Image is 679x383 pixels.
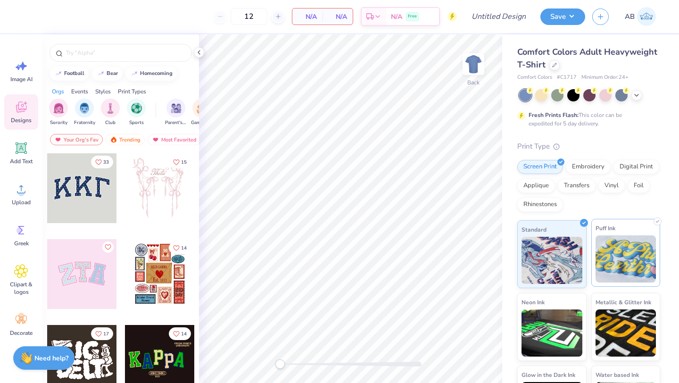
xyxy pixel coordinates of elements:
[517,198,563,212] div: Rhinestones
[596,297,651,307] span: Metallic & Glitter Ink
[181,246,187,250] span: 14
[197,103,207,114] img: Game Day Image
[522,237,582,284] img: Standard
[165,99,187,126] div: filter for Parent's Weekend
[408,13,417,20] span: Free
[328,12,347,22] span: N/A
[181,332,187,336] span: 14
[65,48,186,58] input: Try "Alpha"
[171,103,182,114] img: Parent's Weekend Image
[103,160,109,165] span: 33
[625,11,635,22] span: AB
[50,134,103,145] div: Your Org's Fav
[74,119,95,126] span: Fraternity
[92,67,122,81] button: bear
[165,99,187,126] button: filter button
[152,136,159,143] img: most_fav.gif
[50,119,67,126] span: Sorority
[10,75,33,83] span: Image AI
[191,99,213,126] div: filter for Game Day
[91,156,113,168] button: Like
[581,74,629,82] span: Minimum Order: 24 +
[55,71,62,76] img: trend_line.gif
[64,71,84,76] div: football
[91,327,113,340] button: Like
[529,111,579,119] strong: Fresh Prints Flash:
[191,99,213,126] button: filter button
[165,119,187,126] span: Parent's Weekend
[49,99,68,126] div: filter for Sorority
[169,327,191,340] button: Like
[275,359,285,369] div: Accessibility label
[621,7,660,26] a: AB
[14,240,29,247] span: Greek
[101,99,120,126] button: filter button
[6,281,37,296] span: Clipart & logos
[95,87,111,96] div: Styles
[49,99,68,126] button: filter button
[613,160,659,174] div: Digital Print
[517,160,563,174] div: Screen Print
[127,99,146,126] div: filter for Sports
[628,179,650,193] div: Foil
[557,74,577,82] span: # C1717
[106,134,145,145] div: Trending
[10,329,33,337] span: Decorate
[11,117,32,124] span: Designs
[103,332,109,336] span: 17
[50,67,89,81] button: football
[596,223,615,233] span: Puff Ink
[105,119,116,126] span: Club
[125,67,177,81] button: homecoming
[131,103,142,114] img: Sports Image
[79,103,90,114] img: Fraternity Image
[127,99,146,126] button: filter button
[110,136,117,143] img: trending.gif
[131,71,138,76] img: trend_line.gif
[54,136,62,143] img: most_fav.gif
[148,134,201,145] div: Most Favorited
[540,8,585,25] button: Save
[464,7,533,26] input: Untitled Design
[52,87,64,96] div: Orgs
[637,7,656,26] img: Ava Botimer
[101,99,120,126] div: filter for Club
[53,103,64,114] img: Sorority Image
[105,103,116,114] img: Club Image
[596,235,656,283] img: Puff Ink
[34,354,68,363] strong: Need help?
[102,241,114,253] button: Like
[558,179,596,193] div: Transfers
[596,370,639,380] span: Water based Ink
[107,71,118,76] div: bear
[231,8,267,25] input: – –
[522,225,547,234] span: Standard
[529,111,645,128] div: This color can be expedited for 5 day delivery.
[10,158,33,165] span: Add Text
[391,12,402,22] span: N/A
[566,160,611,174] div: Embroidery
[522,309,582,357] img: Neon Ink
[181,160,187,165] span: 15
[598,179,625,193] div: Vinyl
[12,199,31,206] span: Upload
[517,141,660,152] div: Print Type
[74,99,95,126] button: filter button
[517,46,657,70] span: Comfort Colors Adult Heavyweight T-Shirt
[522,370,575,380] span: Glow in the Dark Ink
[467,78,480,87] div: Back
[118,87,146,96] div: Print Types
[169,241,191,254] button: Like
[517,179,555,193] div: Applique
[169,156,191,168] button: Like
[140,71,173,76] div: homecoming
[71,87,88,96] div: Events
[191,119,213,126] span: Game Day
[517,74,552,82] span: Comfort Colors
[97,71,105,76] img: trend_line.gif
[464,55,483,74] img: Back
[74,99,95,126] div: filter for Fraternity
[522,297,545,307] span: Neon Ink
[298,12,317,22] span: N/A
[596,309,656,357] img: Metallic & Glitter Ink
